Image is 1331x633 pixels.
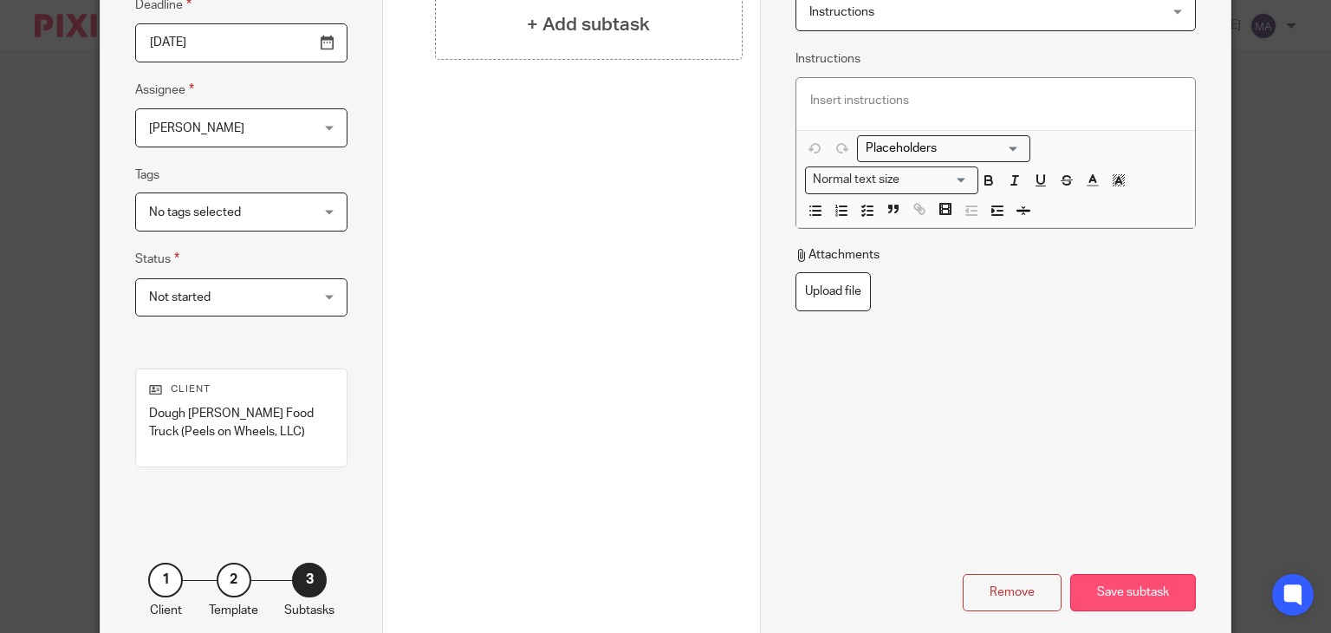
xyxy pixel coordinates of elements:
p: Subtasks [284,602,334,619]
div: Search for option [857,135,1030,162]
div: Search for option [805,166,978,193]
label: Upload file [795,272,871,311]
span: Instructions [809,6,874,18]
label: Tags [135,166,159,184]
span: No tags selected [149,206,241,219]
label: Status [135,249,179,269]
input: Search for option [906,171,968,189]
div: 1 [148,563,183,597]
span: [PERSON_NAME] [149,122,244,134]
label: Assignee [135,80,194,100]
p: Template [209,602,258,619]
div: Placeholders [857,135,1030,162]
span: Normal text size [809,171,904,189]
span: Not started [149,291,211,303]
div: 3 [292,563,327,597]
p: Attachments [795,246,880,264]
input: Search for option [860,140,1020,158]
div: Remove [963,574,1062,611]
div: Save subtask [1070,574,1196,611]
h4: + Add subtask [527,11,650,38]
p: Dough [PERSON_NAME] Food Truck (Peels on Wheels, LLC) [149,405,334,440]
input: Pick a date [135,23,347,62]
p: Client [150,602,182,619]
p: Client [149,382,334,396]
div: Text styles [805,166,978,193]
label: Instructions [795,50,860,68]
div: 2 [217,563,251,597]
